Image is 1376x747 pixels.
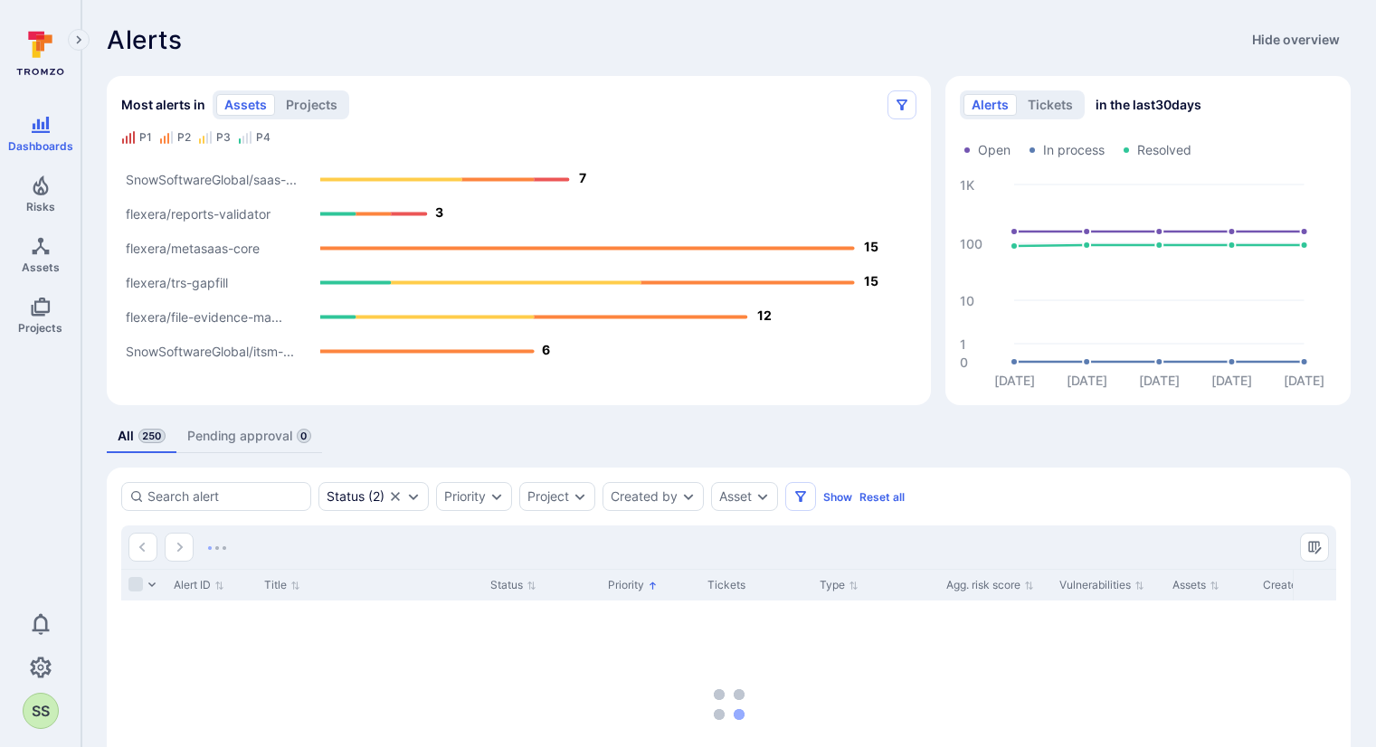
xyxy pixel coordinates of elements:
div: open, in process [318,482,429,511]
button: Sort by Assets [1172,578,1219,592]
text: [DATE] [1284,373,1324,388]
span: Most alerts in [121,96,205,114]
span: Assets [22,260,60,274]
button: SS [23,693,59,729]
text: 3 [436,205,444,221]
div: Alerts/Tickets trend [945,76,1351,405]
text: [DATE] [994,373,1035,388]
div: alerts tabs [107,420,1351,453]
span: 250 [138,429,166,443]
button: Manage columns [1300,533,1329,562]
svg: Alerts Bar [121,152,916,378]
span: Resolved [1137,141,1191,159]
a: All [107,420,176,453]
text: 10 [960,292,974,307]
button: Created by [611,489,678,504]
text: flexera/file-evidence-ma... [126,310,282,326]
button: Expand dropdown [755,489,770,504]
button: Sort by Vulnerabilities [1059,578,1144,592]
button: Go to the previous page [128,533,157,562]
div: P1 [139,130,152,145]
span: Risks [26,200,55,213]
span: Open [978,141,1011,159]
div: P3 [216,130,231,145]
button: Status(2) [327,489,384,504]
button: Sort by Type [820,578,859,592]
button: Expand navigation menu [68,29,90,51]
i: Expand navigation menu [72,33,85,48]
text: 0 [960,354,968,369]
text: 6 [543,343,551,358]
text: [DATE] [1067,373,1107,388]
div: Sai Sagar Gudekote [23,693,59,729]
div: Most alerts [107,76,931,405]
button: Sort by Priority [608,578,658,592]
p: Sorted by: Higher priority first [648,576,658,595]
a: Pending approval [176,420,322,453]
div: Status [327,489,365,504]
span: 0 [297,429,311,443]
button: Sort by Alert ID [174,578,224,592]
button: Expand dropdown [406,489,421,504]
text: SnowSoftwareGlobal/itsm-... [126,345,294,360]
h1: Alerts [107,25,183,54]
text: 15 [864,240,878,255]
text: flexera/metasaas-core [126,241,260,257]
button: Clear selection [388,489,403,504]
button: assets [216,94,275,116]
button: Show [823,490,852,504]
button: Project [527,489,569,504]
text: 15 [864,274,878,289]
button: Priority [444,489,486,504]
div: P4 [256,130,270,145]
text: 1 [960,336,966,351]
button: Sort by Agg. risk score [946,578,1034,592]
span: Select all rows [128,577,143,591]
text: 12 [757,308,772,324]
button: Expand dropdown [681,489,696,504]
button: Sort by Title [264,578,300,592]
span: In process [1043,141,1105,159]
button: Reset all [859,490,905,504]
button: Go to the next page [165,533,194,562]
text: flexera/reports-validator [126,207,270,222]
span: Dashboards [8,139,73,153]
button: Asset [719,489,752,504]
button: alerts [963,94,1017,116]
text: [DATE] [1211,373,1252,388]
button: Expand dropdown [573,489,587,504]
div: P2 [177,130,191,145]
button: Hide overview [1241,25,1351,54]
span: in the last 30 days [1096,96,1201,114]
text: 1K [960,176,974,192]
text: [DATE] [1139,373,1180,388]
button: Filters [785,482,816,511]
button: Expand dropdown [489,489,504,504]
div: Tickets [707,577,805,593]
input: Search alert [147,487,303,506]
button: Sort by Status [490,578,536,592]
span: Projects [18,321,62,335]
text: 100 [960,235,982,251]
text: 7 [579,171,586,186]
div: ( 2 ) [327,489,384,504]
button: tickets [1020,94,1081,116]
img: Loading... [208,546,226,550]
text: SnowSoftwareGlobal/saas-... [126,173,297,188]
text: flexera/trs-gapfill [126,276,228,292]
button: projects [278,94,346,116]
